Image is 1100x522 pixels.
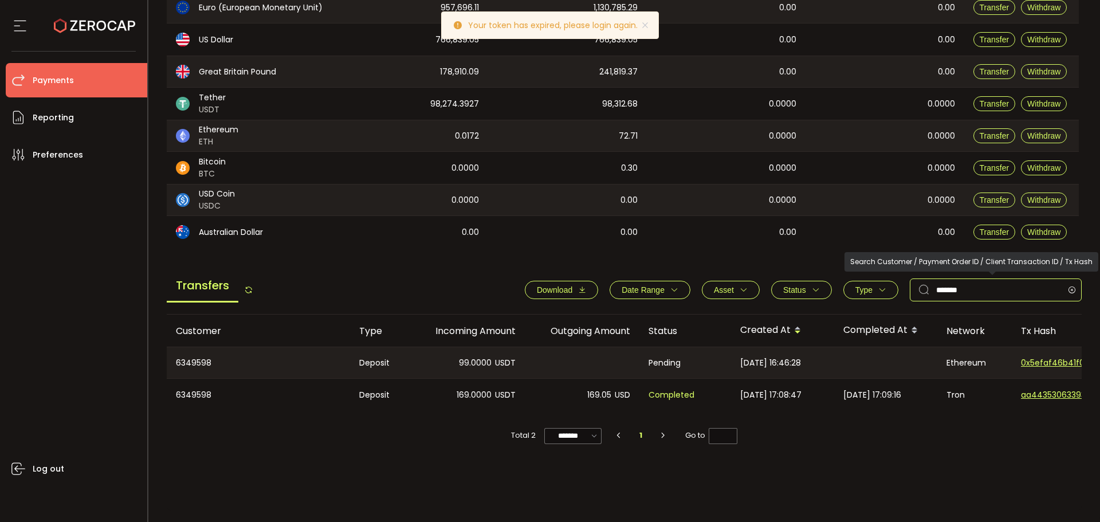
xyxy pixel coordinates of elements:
[33,461,64,477] span: Log out
[967,398,1100,522] iframe: Chat Widget
[649,356,681,370] span: Pending
[769,97,796,111] span: 0.0000
[714,285,734,295] span: Asset
[620,194,638,207] span: 0.00
[537,285,572,295] span: Download
[199,168,226,180] span: BTC
[1021,225,1067,240] button: Withdraw
[769,194,796,207] span: 0.0000
[980,195,1009,205] span: Transfer
[779,33,796,46] span: 0.00
[199,92,226,104] span: Tether
[594,33,638,46] span: 766,839.05
[980,131,1009,140] span: Transfer
[430,97,479,111] span: 98,274.3927
[451,194,479,207] span: 0.0000
[973,96,1016,111] button: Transfer
[199,156,226,168] span: Bitcoin
[1021,193,1067,207] button: Withdraw
[980,99,1009,108] span: Transfer
[199,188,235,200] span: USD Coin
[1021,32,1067,47] button: Withdraw
[779,1,796,14] span: 0.00
[1021,160,1067,175] button: Withdraw
[834,321,937,340] div: Completed At
[631,427,651,443] li: 1
[769,129,796,143] span: 0.0000
[938,226,955,239] span: 0.00
[176,193,190,207] img: usdc_portfolio.svg
[167,324,350,337] div: Customer
[199,136,238,148] span: ETH
[928,162,955,175] span: 0.0000
[621,162,638,175] span: 0.30
[199,34,233,46] span: US Dollar
[459,356,492,370] span: 99.0000
[199,2,323,14] span: Euro (European Monetary Unit)
[33,72,74,89] span: Payments
[740,356,801,370] span: [DATE] 16:46:28
[176,161,190,175] img: btc_portfolio.svg
[455,129,479,143] span: 0.0172
[468,21,647,29] p: Your token has expired, please login again.
[435,33,479,46] span: 766,839.05
[620,226,638,239] span: 0.00
[769,162,796,175] span: 0.0000
[973,160,1016,175] button: Transfer
[350,324,410,337] div: Type
[973,128,1016,143] button: Transfer
[1027,99,1060,108] span: Withdraw
[843,281,898,299] button: Type
[980,67,1009,76] span: Transfer
[199,200,235,212] span: USDC
[33,147,83,163] span: Preferences
[1027,227,1060,237] span: Withdraw
[451,162,479,175] span: 0.0000
[649,388,694,402] span: Completed
[937,347,1012,378] div: Ethereum
[855,285,873,295] span: Type
[176,65,190,79] img: gbp_portfolio.svg
[176,97,190,111] img: usdt_portfolio.svg
[167,379,350,411] div: 6349598
[199,124,238,136] span: Ethereum
[350,379,410,411] div: Deposit
[1027,195,1060,205] span: Withdraw
[495,388,516,402] span: USDT
[928,97,955,111] span: 0.0000
[610,281,690,299] button: Date Range
[599,65,638,79] span: 241,819.37
[594,1,638,14] span: 1,130,785.29
[176,225,190,239] img: aud_portfolio.svg
[938,33,955,46] span: 0.00
[980,35,1009,44] span: Transfer
[844,252,1098,272] div: Search Customer / Payment Order ID / Client Transaction ID / Tx Hash
[619,129,638,143] span: 72.71
[167,270,238,303] span: Transfers
[973,225,1016,240] button: Transfer
[980,163,1009,172] span: Transfer
[1021,64,1067,79] button: Withdraw
[457,388,492,402] span: 169.0000
[602,97,638,111] span: 98,312.68
[843,388,901,402] span: [DATE] 17:09:16
[1027,35,1060,44] span: Withdraw
[779,65,796,79] span: 0.00
[980,3,1009,12] span: Transfer
[441,1,479,14] span: 957,696.11
[33,109,74,126] span: Reporting
[410,324,525,337] div: Incoming Amount
[938,65,955,79] span: 0.00
[973,193,1016,207] button: Transfer
[973,64,1016,79] button: Transfer
[938,1,955,14] span: 0.00
[937,324,1012,337] div: Network
[511,427,536,443] span: Total 2
[973,32,1016,47] button: Transfer
[587,388,611,402] span: 169.05
[928,129,955,143] span: 0.0000
[495,356,516,370] span: USDT
[783,285,806,295] span: Status
[1027,3,1060,12] span: Withdraw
